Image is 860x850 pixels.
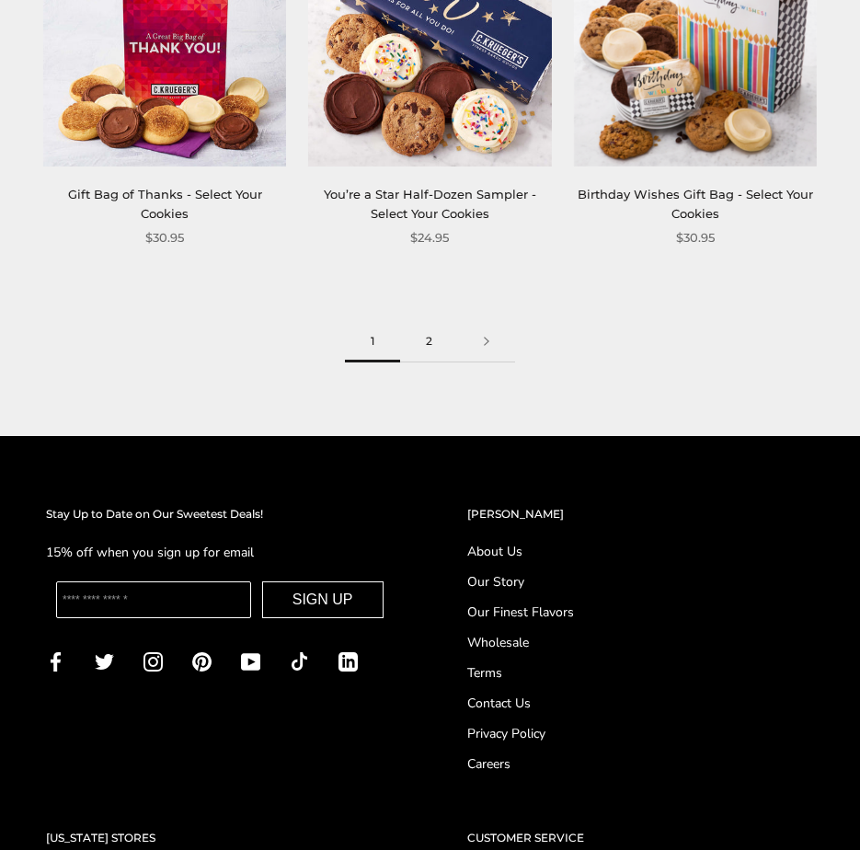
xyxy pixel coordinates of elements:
[467,663,815,683] a: Terms
[467,694,815,713] a: Contact Us
[68,187,262,221] a: Gift Bag of Thanks - Select Your Cookies
[46,505,394,523] h2: Stay Up to Date on Our Sweetest Deals!
[145,228,184,247] span: $30.95
[467,542,815,561] a: About Us
[578,187,813,221] a: Birthday Wishes Gift Bag - Select Your Cookies
[467,829,815,847] h2: CUSTOMER SERVICE
[345,321,400,362] span: 1
[458,321,515,362] a: Next page
[46,542,394,563] p: 15% off when you sign up for email
[467,603,815,622] a: Our Finest Flavors
[410,228,449,247] span: $24.95
[467,505,815,523] h2: [PERSON_NAME]
[467,754,815,774] a: Careers
[192,650,212,672] a: Pinterest
[290,650,309,672] a: TikTok
[143,650,163,672] a: Instagram
[467,724,815,743] a: Privacy Policy
[467,572,815,592] a: Our Story
[241,650,260,672] a: YouTube
[400,321,458,362] a: 2
[324,187,536,221] a: You’re a Star Half-Dozen Sampler - Select Your Cookies
[46,650,65,672] a: Facebook
[56,581,251,618] input: Enter your email
[15,780,190,835] iframe: Sign Up via Text for Offers
[46,829,394,847] h2: [US_STATE] STORES
[467,633,815,652] a: Wholesale
[676,228,715,247] span: $30.95
[95,650,114,672] a: Twitter
[338,650,358,672] a: LinkedIn
[262,581,384,618] button: SIGN UP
